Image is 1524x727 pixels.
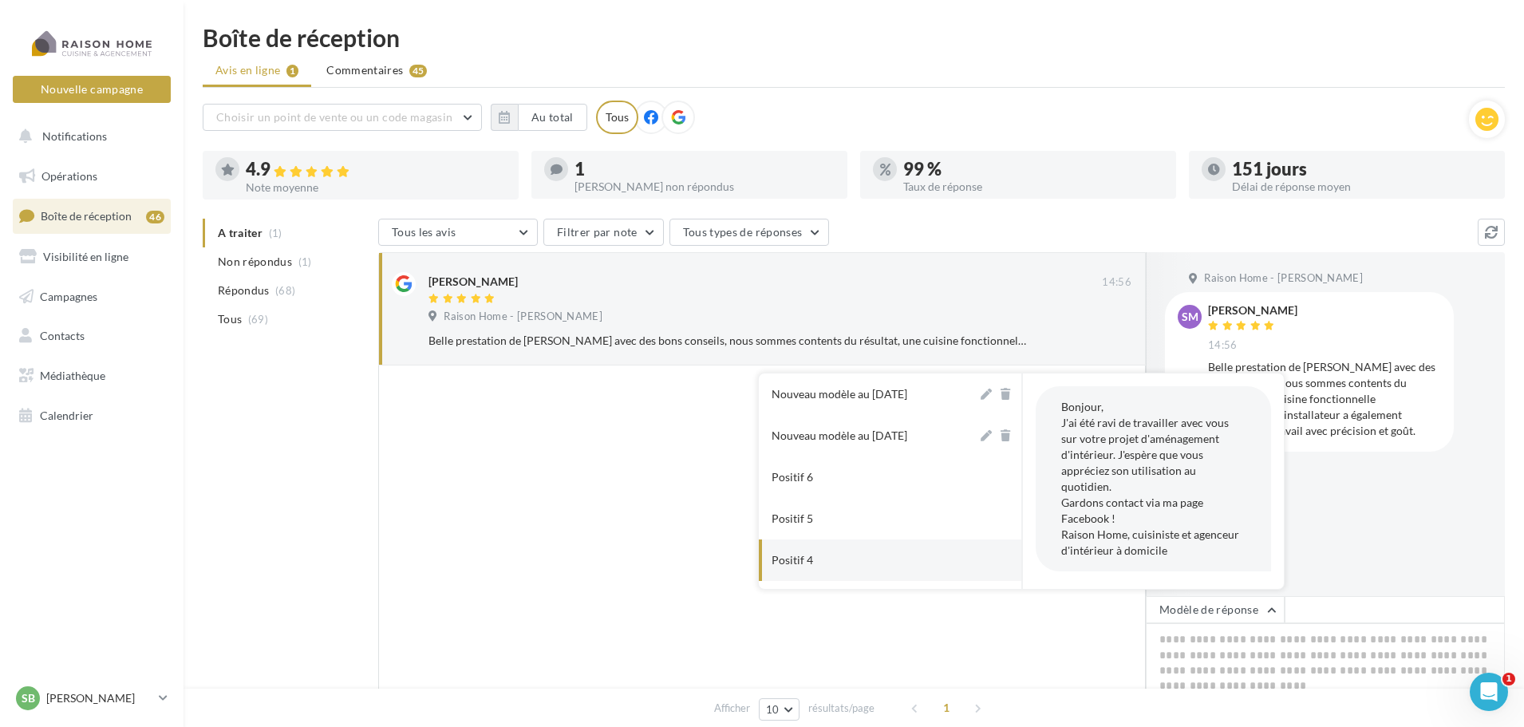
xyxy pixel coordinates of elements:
a: Boîte de réception46 [10,199,174,233]
div: 46 [146,211,164,223]
button: Tous types de réponses [669,219,829,246]
div: [PERSON_NAME] [428,274,518,290]
button: Notifications [10,120,168,153]
button: Au total [491,104,587,131]
div: Belle prestation de [PERSON_NAME] avec des bons conseils, nous sommes contents du résultat, une c... [1208,359,1441,439]
span: 1 [1502,673,1515,686]
a: Médiathèque [10,359,174,393]
div: Positif 5 [772,511,813,527]
span: SM [1182,309,1198,325]
button: Tous les avis [378,219,538,246]
span: Sb [22,690,35,706]
div: 45 [409,65,428,77]
span: 1 [934,695,959,721]
div: 1 [574,160,835,178]
div: Taux de réponse [903,181,1163,192]
div: Positif 4 [772,552,813,568]
span: Visibilité en ligne [43,250,128,263]
a: Campagnes [10,280,174,314]
span: (69) [248,313,268,326]
iframe: Intercom live chat [1470,673,1508,711]
a: Sb [PERSON_NAME] [13,683,171,713]
span: 10 [766,703,780,716]
div: [PERSON_NAME] non répondus [574,181,835,192]
div: Nouveau modèle au [DATE] [772,428,907,444]
span: Notifications [42,129,107,143]
span: résultats/page [808,701,875,716]
button: 10 [759,698,800,721]
span: Tous types de réponses [683,225,803,239]
button: Choisir un point de vente ou un code magasin [203,104,482,131]
span: Opérations [41,169,97,183]
span: Non répondus [218,254,292,270]
button: Positif 6 [759,456,977,498]
span: Tous [218,311,242,327]
span: Campagnes [40,289,97,302]
span: Calendrier [40,409,93,422]
div: Nouveau modèle au [DATE] [772,386,907,402]
div: Tous [596,101,638,134]
span: Médiathèque [40,369,105,382]
a: Contacts [10,319,174,353]
span: Boîte de réception [41,209,132,223]
span: Raison Home - [PERSON_NAME] [444,310,602,324]
button: Positif 5 [759,498,977,539]
div: Positif 6 [772,469,813,485]
div: [PERSON_NAME] [1208,305,1297,316]
span: Bonjour, J'ai été ravi de travailler avec vous sur votre projet d'aménagement d'intérieur. J'espè... [1061,400,1239,557]
button: Filtrer par note [543,219,664,246]
span: 14:56 [1208,338,1238,353]
a: Opérations [10,160,174,193]
div: Belle prestation de [PERSON_NAME] avec des bons conseils, nous sommes contents du résultat, une c... [428,333,1028,349]
span: Afficher [714,701,750,716]
p: [PERSON_NAME] [46,690,152,706]
span: Tous les avis [392,225,456,239]
a: Calendrier [10,399,174,433]
span: (68) [275,284,295,297]
button: Modèle de réponse [1146,596,1285,623]
span: Répondus [218,283,270,298]
button: Positif 4 [759,539,977,581]
span: Contacts [40,329,85,342]
span: Raison Home - [PERSON_NAME] [1204,271,1363,286]
div: Délai de réponse moyen [1232,181,1492,192]
span: Choisir un point de vente ou un code magasin [216,110,452,124]
button: Nouveau modèle au [DATE] [759,373,977,415]
button: Nouveau modèle au [DATE] [759,415,977,456]
div: Note moyenne [246,182,506,193]
button: Au total [518,104,587,131]
button: Nouvelle campagne [13,76,171,103]
div: 151 jours [1232,160,1492,178]
span: 14:56 [1102,275,1131,290]
span: Commentaires [326,62,403,78]
div: 99 % [903,160,1163,178]
span: (1) [298,255,312,268]
div: 4.9 [246,160,506,179]
div: Boîte de réception [203,26,1505,49]
a: Visibilité en ligne [10,240,174,274]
